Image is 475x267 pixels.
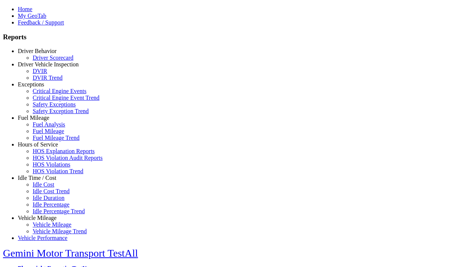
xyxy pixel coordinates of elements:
[33,128,64,134] a: Fuel Mileage
[18,61,79,67] a: Driver Vehicle Inspection
[33,161,70,168] a: HOS Violations
[33,181,54,188] a: Idle Cost
[33,168,83,174] a: HOS Violation Trend
[33,135,79,141] a: Fuel Mileage Trend
[33,88,86,94] a: Critical Engine Events
[33,75,62,81] a: DVIR Trend
[33,68,47,74] a: DVIR
[3,247,138,259] a: Gemini Motor Transport TestAll
[18,141,58,148] a: Hours of Service
[18,19,64,26] a: Feedback / Support
[33,121,65,128] a: Fuel Analysis
[33,95,99,101] a: Critical Engine Event Trend
[33,101,76,108] a: Safety Exceptions
[33,188,70,194] a: Idle Cost Trend
[18,81,44,88] a: Exceptions
[33,221,71,228] a: Vehicle Mileage
[18,6,32,12] a: Home
[33,195,65,201] a: Idle Duration
[33,108,89,114] a: Safety Exception Trend
[18,235,68,241] a: Vehicle Performance
[3,33,472,41] h3: Reports
[18,215,56,221] a: Vehicle Mileage
[33,55,73,61] a: Driver Scorecard
[33,228,87,234] a: Vehicle Mileage Trend
[33,155,103,161] a: HOS Violation Audit Reports
[18,115,49,121] a: Fuel Mileage
[33,201,69,208] a: Idle Percentage
[33,148,95,154] a: HOS Explanation Reports
[33,208,85,214] a: Idle Percentage Trend
[18,48,56,54] a: Driver Behavior
[18,13,46,19] a: My GeoTab
[18,175,56,181] a: Idle Time / Cost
